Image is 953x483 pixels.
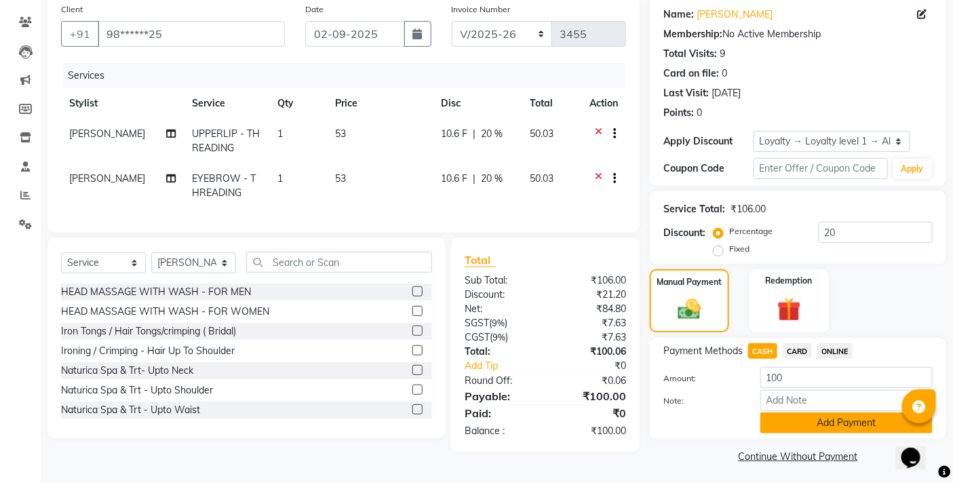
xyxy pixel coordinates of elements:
[893,159,932,179] button: Apply
[192,172,256,199] span: EYEBROW - THREADING
[722,66,727,81] div: 0
[663,134,753,149] div: Apply Discount
[61,403,200,417] div: Naturica Spa & Trt - Upto Waist
[663,27,933,41] div: No Active Membership
[327,88,433,119] th: Price
[770,295,809,325] img: _gift.svg
[663,27,722,41] div: Membership:
[62,63,636,88] div: Services
[760,412,933,433] button: Add Payment
[729,243,750,255] label: Fixed
[61,324,236,339] div: Iron Tongs / Hair Tongs/crimping ( Bridal)
[896,429,939,469] iframe: chat widget
[61,364,193,378] div: Naturica Spa & Trt- Upto Neck
[663,344,743,358] span: Payment Methods
[748,343,777,359] span: CASH
[69,172,145,185] span: [PERSON_NAME]
[766,275,813,287] label: Redemption
[192,128,260,154] span: UPPERLIP - THREADING
[697,106,702,120] div: 0
[454,302,545,316] div: Net:
[530,172,554,185] span: 50.03
[305,3,324,16] label: Date
[545,302,636,316] div: ₹84.80
[454,330,545,345] div: ( )
[69,128,145,140] span: [PERSON_NAME]
[671,296,707,323] img: _cash.svg
[522,88,582,119] th: Total
[545,424,636,438] div: ₹100.00
[184,88,270,119] th: Service
[454,374,545,388] div: Round Off:
[663,66,719,81] div: Card on file:
[61,305,269,319] div: HEAD MASSAGE WITH WASH - FOR WOMEN
[545,345,636,359] div: ₹100.06
[454,345,545,359] div: Total:
[663,161,753,176] div: Coupon Code
[277,128,283,140] span: 1
[663,226,705,240] div: Discount:
[465,331,490,343] span: CGST
[335,172,346,185] span: 53
[454,388,545,404] div: Payable:
[454,405,545,421] div: Paid:
[482,172,503,186] span: 20 %
[452,3,511,16] label: Invoice Number
[61,3,83,16] label: Client
[545,388,636,404] div: ₹100.00
[246,252,432,273] input: Search or Scan
[712,86,741,100] div: [DATE]
[720,47,725,61] div: 9
[61,88,184,119] th: Stylist
[454,288,545,302] div: Discount:
[731,202,766,216] div: ₹106.00
[473,127,476,141] span: |
[433,88,522,119] th: Disc
[454,273,545,288] div: Sub Total:
[530,128,554,140] span: 50.03
[754,158,888,179] input: Enter Offer / Coupon Code
[545,374,636,388] div: ₹0.06
[663,7,694,22] div: Name:
[61,21,99,47] button: +91
[545,330,636,345] div: ₹7.63
[335,128,346,140] span: 53
[277,172,283,185] span: 1
[465,317,489,329] span: SGST
[98,21,285,47] input: Search by Name/Mobile/Email/Code
[663,106,694,120] div: Points:
[465,253,496,267] span: Total
[545,288,636,302] div: ₹21.20
[442,172,468,186] span: 10.6 F
[492,332,505,343] span: 9%
[545,273,636,288] div: ₹106.00
[269,88,326,119] th: Qty
[663,86,709,100] div: Last Visit:
[454,316,545,330] div: ( )
[663,47,717,61] div: Total Visits:
[653,372,750,385] label: Amount:
[783,343,812,359] span: CARD
[653,450,944,464] a: Continue Without Payment
[817,343,853,359] span: ONLINE
[61,285,251,299] div: HEAD MASSAGE WITH WASH - FOR MEN
[61,344,235,358] div: Ironing / Crimping - Hair Up To Shoulder
[482,127,503,141] span: 20 %
[473,172,476,186] span: |
[61,383,213,398] div: Naturica Spa & Trt - Upto Shoulder
[581,88,626,119] th: Action
[760,390,933,411] input: Add Note
[545,316,636,330] div: ₹7.63
[653,395,750,407] label: Note:
[492,317,505,328] span: 9%
[545,405,636,421] div: ₹0
[454,424,545,438] div: Balance :
[561,359,637,373] div: ₹0
[657,276,722,288] label: Manual Payment
[697,7,773,22] a: [PERSON_NAME]
[729,225,773,237] label: Percentage
[760,367,933,388] input: Amount
[663,202,725,216] div: Service Total:
[454,359,560,373] a: Add Tip
[442,127,468,141] span: 10.6 F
